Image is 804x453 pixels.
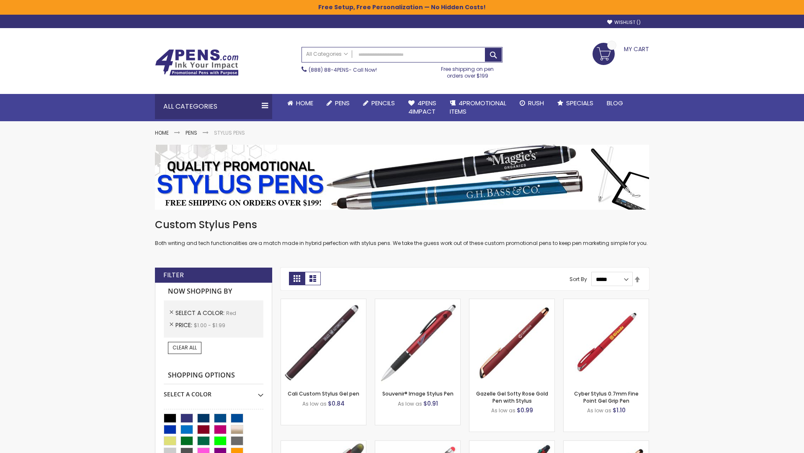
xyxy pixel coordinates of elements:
span: $0.84 [328,399,345,408]
span: Rush [528,99,544,107]
a: Home [281,94,320,112]
span: As low as [398,400,422,407]
a: Cali Custom Stylus Gel pen [288,390,359,397]
a: Clear All [168,342,201,354]
a: 4Pens4impact [402,94,443,121]
a: Islander Softy Gel with Stylus - ColorJet Imprint-Red [375,440,460,448]
a: 4PROMOTIONALITEMS [443,94,513,121]
strong: Now Shopping by [164,283,263,300]
a: Rush [513,94,551,112]
span: Clear All [173,344,197,351]
a: All Categories [302,47,352,61]
a: Blog [600,94,630,112]
span: Red [226,310,236,317]
span: 4PROMOTIONAL ITEMS [450,99,506,116]
img: Cali Custom Stylus Gel pen-Red [281,299,366,384]
a: (888) 88-4PENS [309,66,349,73]
a: Cali Custom Stylus Gel pen-Red [281,299,366,306]
span: - Call Now! [309,66,377,73]
span: As low as [587,407,611,414]
span: $0.99 [517,406,533,414]
span: Pencils [371,99,395,107]
h1: Custom Stylus Pens [155,218,649,232]
strong: Stylus Pens [214,129,245,136]
img: 4Pens Custom Pens and Promotional Products [155,49,239,76]
span: All Categories [306,51,348,57]
div: Free shipping on pen orders over $199 [433,62,503,79]
a: Souvenir® Jalan Highlighter Stylus Pen Combo-Red [281,440,366,448]
span: Blog [607,99,623,107]
div: Select A Color [164,384,263,398]
a: Pencils [356,94,402,112]
a: Cyber Stylus 0.7mm Fine Point Gel Grip Pen-Red [564,299,649,306]
a: Souvenir® Image Stylus Pen-Red [375,299,460,306]
span: Price [175,321,194,329]
div: All Categories [155,94,272,119]
span: $1.10 [613,406,626,414]
a: Cyber Stylus 0.7mm Fine Point Gel Grip Pen [574,390,639,404]
span: $0.91 [423,399,438,408]
strong: Filter [163,271,184,280]
span: As low as [302,400,327,407]
span: As low as [491,407,515,414]
a: Home [155,129,169,136]
img: Gazelle Gel Softy Rose Gold Pen with Stylus-Red [469,299,554,384]
a: Specials [551,94,600,112]
div: Both writing and tech functionalities are a match made in hybrid perfection with stylus pens. We ... [155,218,649,247]
img: Cyber Stylus 0.7mm Fine Point Gel Grip Pen-Red [564,299,649,384]
a: Souvenir® Image Stylus Pen [382,390,454,397]
span: 4Pens 4impact [408,99,436,116]
a: Pens [320,94,356,112]
span: Home [296,99,313,107]
a: Wishlist [607,19,641,26]
img: Souvenir® Image Stylus Pen-Red [375,299,460,384]
a: Gazelle Gel Softy Rose Gold Pen with Stylus-Red [469,299,554,306]
a: Pens [186,129,197,136]
label: Sort By [569,276,587,283]
a: Orbitor 4 Color Assorted Ink Metallic Stylus Pens-Red [469,440,554,448]
a: Gazelle Gel Softy Rose Gold Pen with Stylus [476,390,548,404]
strong: Shopping Options [164,367,263,385]
span: $1.00 - $1.99 [194,322,225,329]
a: Gazelle Gel Softy Rose Gold Pen with Stylus - ColorJet-Red [564,440,649,448]
img: Stylus Pens [155,145,649,210]
span: Pens [335,99,350,107]
span: Specials [566,99,593,107]
span: Select A Color [175,309,226,317]
strong: Grid [289,272,305,285]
